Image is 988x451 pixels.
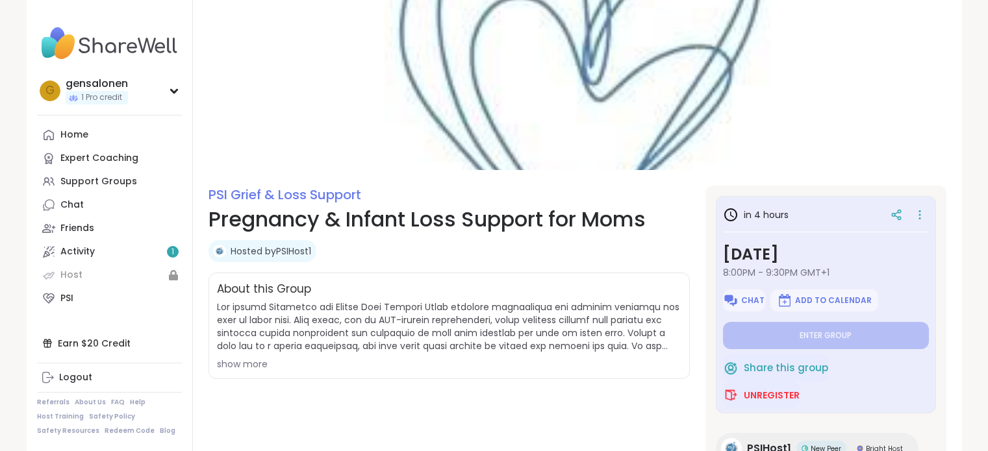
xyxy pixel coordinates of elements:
div: Support Groups [60,175,137,188]
span: 1 Pro credit [81,92,122,103]
button: Share this group [723,354,828,382]
button: Unregister [723,382,800,409]
button: Chat [723,289,765,311]
div: Activity [60,245,95,258]
div: PSI [60,292,73,305]
div: Host [60,269,82,282]
a: Host Training [37,412,84,421]
div: Logout [59,371,92,384]
a: PSI [37,287,182,310]
span: Enter group [800,330,852,341]
img: ShareWell Nav Logo [37,21,182,66]
a: Chat [37,193,182,217]
button: Enter group [723,322,929,349]
a: PSI Grief & Loss Support [209,186,361,204]
a: Expert Coaching [37,147,182,170]
img: ShareWell Logomark [723,360,739,376]
div: gensalonen [66,77,128,91]
a: Host [37,263,182,287]
a: Activity1 [37,240,182,263]
img: PSIHost1 [213,245,226,258]
div: show more [217,358,681,371]
span: g [45,82,55,99]
a: Home [37,123,182,147]
div: Chat [60,199,84,212]
a: Referrals [37,398,70,407]
div: Home [60,128,88,141]
a: Friends [37,217,182,240]
a: About Us [75,398,106,407]
a: Safety Resources [37,426,99,435]
a: Logout [37,366,182,389]
h1: Pregnancy & Infant Loss Support for Moms [209,204,690,235]
a: Safety Policy [89,412,135,421]
div: Expert Coaching [60,152,138,165]
img: ShareWell Logomark [777,293,792,308]
span: Add to Calendar [795,295,872,306]
a: Redeem Code [105,426,155,435]
h2: About this Group [217,281,311,298]
span: 8:00PM - 9:30PM GMT+1 [723,266,929,279]
div: Friends [60,222,94,235]
a: Support Groups [37,170,182,193]
h3: [DATE] [723,243,929,266]
span: Chat [741,295,765,306]
img: ShareWell Logomark [723,387,739,403]
a: Hosted byPSIHost1 [231,245,311,258]
span: Lor ipsumd Sitametco adi Elitse Doei Tempori Utlab etdolore magnaaliqua eni adminim veniamqu nos ... [217,300,681,352]
span: 1 [171,247,174,258]
span: Unregister [744,389,800,402]
div: Earn $20 Credit [37,332,182,355]
span: Share this group [744,361,828,376]
a: Blog [160,426,175,435]
a: FAQ [111,398,125,407]
a: Help [130,398,146,407]
h3: in 4 hours [723,207,789,223]
img: ShareWell Logomark [723,293,739,308]
button: Add to Calendar [770,289,878,311]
